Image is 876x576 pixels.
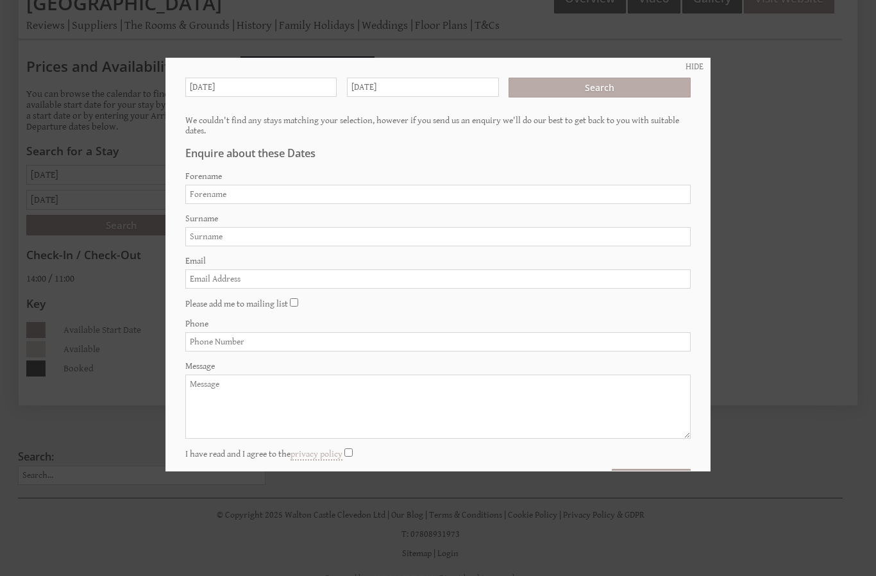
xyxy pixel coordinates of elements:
label: Phone [185,319,691,329]
input: Arrival Date [185,78,337,97]
input: Email Address [185,269,691,289]
label: Message [185,361,691,371]
label: Surname [185,214,691,224]
input: Surname [185,227,691,246]
h3: Enquire about these Dates [185,146,691,160]
label: I have read and I agree to the [185,449,342,459]
button: Send Enquiry [612,469,691,497]
input: Phone Number [185,332,691,352]
input: Forename [185,185,691,204]
p: We couldn't find any stays matching your selection, however if you send us an enquiry we'll do ou... [185,115,691,136]
a: privacy policy [291,449,342,461]
label: Please add me to mailing list [185,299,288,309]
a: HIDE [686,62,703,72]
label: Email [185,256,691,266]
input: Search [509,78,691,97]
input: Departure Date (Optional) [347,78,498,97]
label: Forename [185,171,691,182]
